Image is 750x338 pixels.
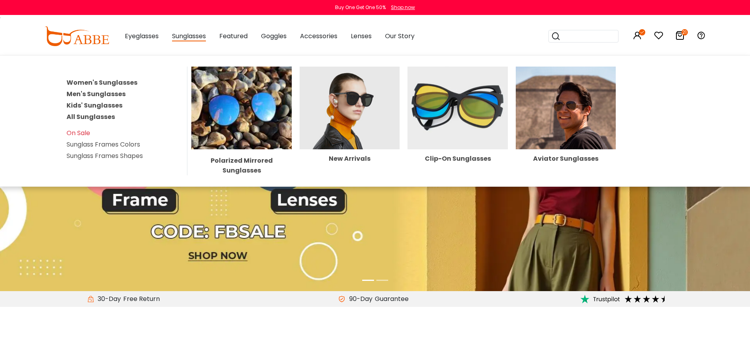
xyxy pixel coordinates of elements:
[67,140,140,149] a: Sunglass Frames Colors
[191,103,292,176] a: Polarized Mirrored Sunglasses
[261,32,287,41] span: Goggles
[94,294,121,304] span: 30-Day
[219,32,248,41] span: Featured
[681,29,688,35] i: 21
[121,294,162,304] div: Free Return
[345,294,372,304] span: 90-Day
[67,78,137,87] a: Women's Sunglasses
[675,32,685,41] a: 21
[407,156,508,162] div: Clip-On Sunglasses
[67,101,122,110] a: Kids' Sunglasses
[407,103,508,162] a: Clip-On Sunglasses
[300,32,337,41] span: Accessories
[67,112,115,121] a: All Sunglasses
[172,32,206,41] span: Sunglasses
[67,151,143,160] a: Sunglass Frames Shapes
[300,156,400,162] div: New Arrivals
[391,4,415,11] div: Shop now
[387,4,415,11] a: Shop now
[516,67,616,149] img: Aviator Sunglasses
[67,89,126,98] a: Men's Sunglasses
[300,103,400,162] a: New Arrivals
[516,103,616,162] a: Aviator Sunglasses
[372,294,411,304] div: Guarantee
[125,32,159,41] span: Eyeglasses
[67,128,90,137] a: On Sale
[191,67,292,149] img: Polarized Mirrored
[385,32,415,41] span: Our Story
[44,26,109,46] img: abbeglasses.com
[191,156,292,175] div: Polarized Mirrored Sunglasses
[300,67,400,149] img: New Arrivals
[516,156,616,162] div: Aviator Sunglasses
[351,32,372,41] span: Lenses
[407,67,508,149] img: Clip-On Sunglasses
[335,4,386,11] div: Buy One Get One 50%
